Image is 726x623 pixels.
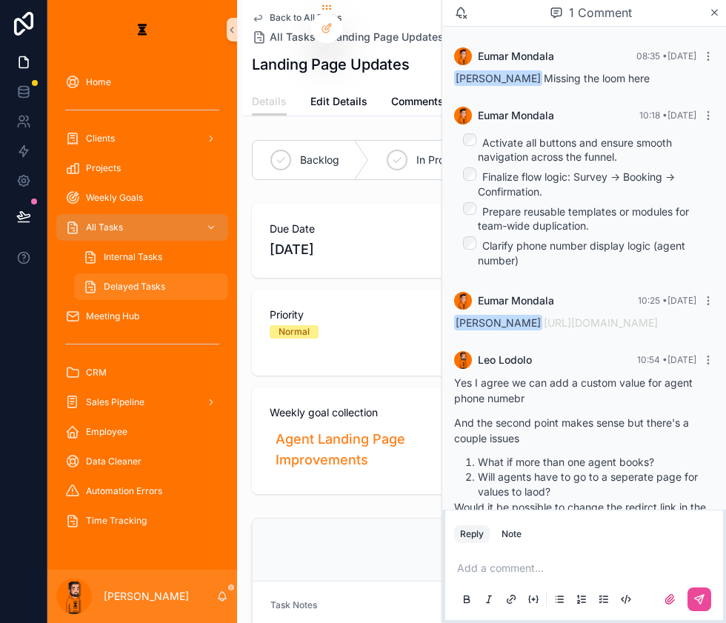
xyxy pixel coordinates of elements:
button: Reply [454,525,490,543]
a: Projects [56,155,228,181]
span: 10:18 • [DATE] [639,110,696,121]
span: Internal Tasks [104,251,162,263]
span: 10:25 • [DATE] [638,295,696,306]
button: Note [496,525,527,543]
span: Edit Details [310,94,367,109]
span: Leo Lodolo [478,353,532,367]
span: [PERSON_NAME] [454,315,542,330]
a: Comments [391,88,444,118]
span: Delayed Tasks [104,281,165,293]
span: Due Date [270,221,461,236]
span: Details [252,94,287,109]
li: Prepare reusable templates or modules for team-wide duplication. [478,202,714,234]
span: In Process [416,153,467,167]
span: Backlog [300,153,339,167]
h1: Landing Page Updates [252,54,410,75]
a: All Tasks [56,214,228,241]
a: Internal Tasks [74,244,228,270]
a: Meeting Hub [56,303,228,330]
span: All Tasks [270,30,316,44]
span: [PERSON_NAME] [454,70,542,86]
a: Details [252,88,287,116]
span: Comments [391,94,444,109]
span: Weekly Goals [86,192,143,204]
li: Will agents have to go to a seperate page for values to laod? [478,470,714,499]
p: [PERSON_NAME] [104,589,189,604]
span: All Tasks [86,221,123,233]
span: Sales Pipeline [86,396,144,408]
li: Activate all buttons and ensure smooth navigation across the funnel. [478,133,714,165]
span: Task Notes [270,599,317,610]
p: Yes I agree we can add a custom value for agent phone numebr [454,375,714,406]
span: Employee [86,426,127,438]
span: Eumar Mondala [478,49,554,64]
span: 08:35 • [DATE] [636,50,696,61]
span: Meeting Hub [86,310,139,322]
a: Back to All Tasks [252,12,342,24]
a: Home [56,69,228,96]
div: scrollable content [47,59,237,551]
div: Note [502,528,522,540]
a: Employee [56,419,228,445]
a: [URL][DOMAIN_NAME] [544,316,658,329]
span: Eumar Mondala [478,108,554,123]
span: Automation Errors [86,485,162,497]
span: Clients [86,133,115,144]
span: Projects [86,162,121,174]
span: Agent Landing Page Improvements [276,429,449,470]
a: Weekly Goals [56,184,228,211]
a: Sales Pipeline [56,389,228,416]
p: Would it be possible to change the redirct link in the form to a landing page with contact fields... [454,499,714,546]
span: Missing the loom here [454,72,650,84]
li: Finalize flow logic: Survey → Booking → Confirmation. [478,167,714,199]
span: Priority [270,307,461,322]
a: Delayed Tasks [74,273,228,300]
div: Normal [279,325,310,339]
a: Automation Errors [56,478,228,504]
p: And the second point makes sense but there's a couple issues [454,415,714,446]
span: CRM [86,367,107,379]
a: Edit Details [310,88,367,118]
img: App logo [130,18,154,41]
a: All Tasks [252,30,316,44]
li: Clarify phone number display logic (agent number) [478,236,714,268]
span: Data Cleaner [86,456,141,467]
a: Clients [56,125,228,152]
a: Landing Page Updates [330,30,444,44]
a: Data Cleaner [56,448,228,475]
span: Back to All Tasks [270,12,342,24]
span: Home [86,76,111,88]
span: Weekly goal collection [270,405,461,420]
span: [DATE] [270,239,461,260]
span: Eumar Mondala [478,293,554,308]
span: 10:54 • [DATE] [637,354,696,365]
a: Agent Landing Page Improvements [270,426,455,473]
a: CRM [56,359,228,386]
li: What if more than one agent books? [478,455,714,470]
span: 1 Comment [569,4,632,21]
